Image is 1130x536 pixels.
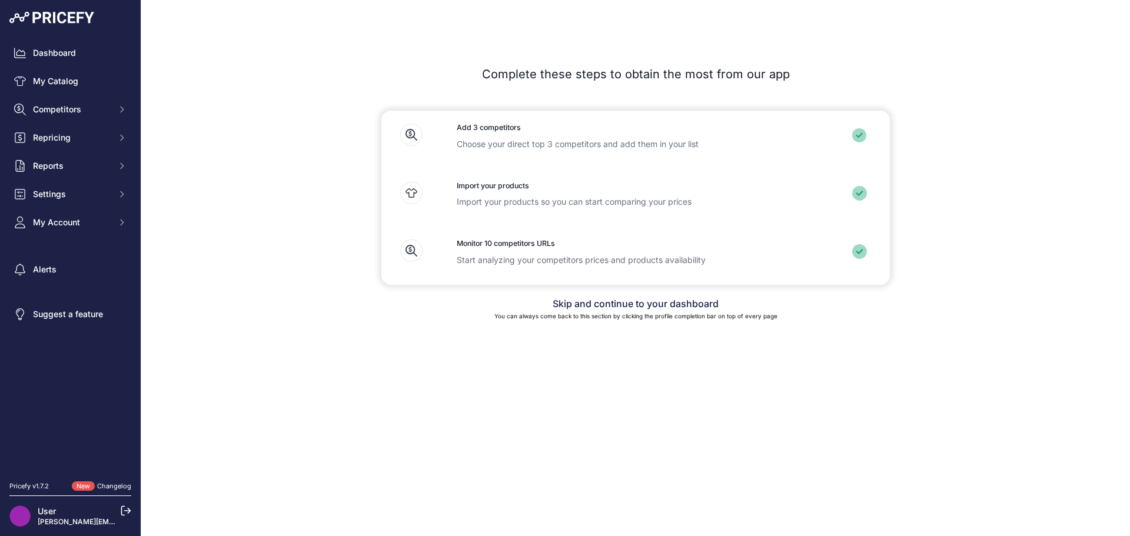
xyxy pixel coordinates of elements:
h3: Add 3 competitors [457,122,815,134]
a: User [38,506,56,516]
p: Complete these steps to obtain the most from our app [259,66,1012,82]
button: Settings [9,184,131,205]
button: My Account [9,212,131,233]
a: [PERSON_NAME][EMAIL_ADDRESS][DOMAIN_NAME] [38,517,219,526]
a: Suggest a feature [9,304,131,325]
button: Competitors [9,99,131,120]
span: Repricing [33,132,110,144]
p: Import your products so you can start comparing your prices [457,196,815,208]
a: Changelog [97,482,131,490]
p: Start analyzing your competitors prices and products availability [457,254,815,266]
a: Dashboard [9,42,131,64]
span: My Account [33,217,110,228]
img: Pricefy Logo [9,12,94,24]
span: Competitors [33,104,110,115]
a: My Catalog [9,71,131,92]
small: You can always come back to this section by clicking the profile completion bar on top of every page [494,312,777,319]
h3: Import your products [457,181,815,192]
h3: Monitor 10 competitors URLs [457,238,815,249]
a: Skip and continue to your dashboard [553,298,719,309]
span: Settings [33,188,110,200]
a: Alerts [9,259,131,280]
span: New [72,481,95,491]
span: Reports [33,160,110,172]
div: Pricefy v1.7.2 [9,481,49,491]
h1: Getting Started [259,28,1012,52]
button: Repricing [9,127,131,148]
nav: Sidebar [9,42,131,467]
p: Choose your direct top 3 competitors and add them in your list [457,138,815,150]
button: Reports [9,155,131,177]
